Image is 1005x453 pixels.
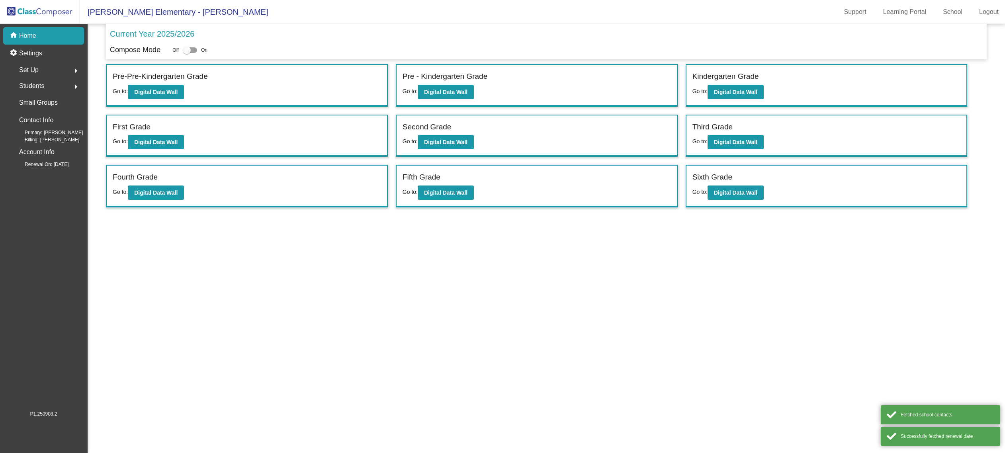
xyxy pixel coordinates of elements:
[973,6,1005,18] a: Logout
[424,139,467,145] b: Digital Data Wall
[113,121,151,133] label: First Grade
[19,97,58,108] p: Small Groups
[128,135,184,149] button: Digital Data Wall
[128,85,184,99] button: Digital Data Wall
[403,71,487,82] label: Pre - Kindergarten Grade
[12,161,68,168] span: Renewal On: [DATE]
[424,89,467,95] b: Digital Data Wall
[692,138,708,144] span: Go to:
[19,80,44,92] span: Students
[19,49,42,58] p: Settings
[201,47,207,54] span: On
[113,189,128,195] span: Go to:
[403,172,440,183] label: Fifth Grade
[172,47,179,54] span: Off
[692,71,759,82] label: Kindergarten Grade
[113,172,158,183] label: Fourth Grade
[403,121,452,133] label: Second Grade
[19,115,53,126] p: Contact Info
[403,138,418,144] span: Go to:
[418,85,474,99] button: Digital Data Wall
[424,189,467,196] b: Digital Data Wall
[403,88,418,94] span: Go to:
[708,85,764,99] button: Digital Data Wall
[134,189,178,196] b: Digital Data Wall
[12,136,79,143] span: Billing: [PERSON_NAME]
[838,6,873,18] a: Support
[12,129,83,136] span: Primary: [PERSON_NAME]
[71,82,81,92] mat-icon: arrow_right
[10,31,19,41] mat-icon: home
[708,185,764,200] button: Digital Data Wall
[10,49,19,58] mat-icon: settings
[692,88,708,94] span: Go to:
[113,88,128,94] span: Go to:
[418,135,474,149] button: Digital Data Wall
[110,28,194,40] p: Current Year 2025/2026
[692,121,733,133] label: Third Grade
[418,185,474,200] button: Digital Data Wall
[128,185,184,200] button: Digital Data Wall
[113,71,208,82] label: Pre-Pre-Kindergarten Grade
[692,189,708,195] span: Go to:
[71,66,81,76] mat-icon: arrow_right
[110,45,160,55] p: Compose Mode
[134,89,178,95] b: Digital Data Wall
[134,139,178,145] b: Digital Data Wall
[877,6,933,18] a: Learning Portal
[708,135,764,149] button: Digital Data Wall
[403,189,418,195] span: Go to:
[19,31,36,41] p: Home
[692,172,732,183] label: Sixth Grade
[19,64,39,76] span: Set Up
[19,146,55,158] p: Account Info
[901,433,994,440] div: Successfully fetched renewal date
[113,138,128,144] span: Go to:
[714,89,757,95] b: Digital Data Wall
[714,189,757,196] b: Digital Data Wall
[80,6,268,18] span: [PERSON_NAME] Elementary - [PERSON_NAME]
[937,6,969,18] a: School
[901,411,994,418] div: Fetched school contacts
[714,139,757,145] b: Digital Data Wall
